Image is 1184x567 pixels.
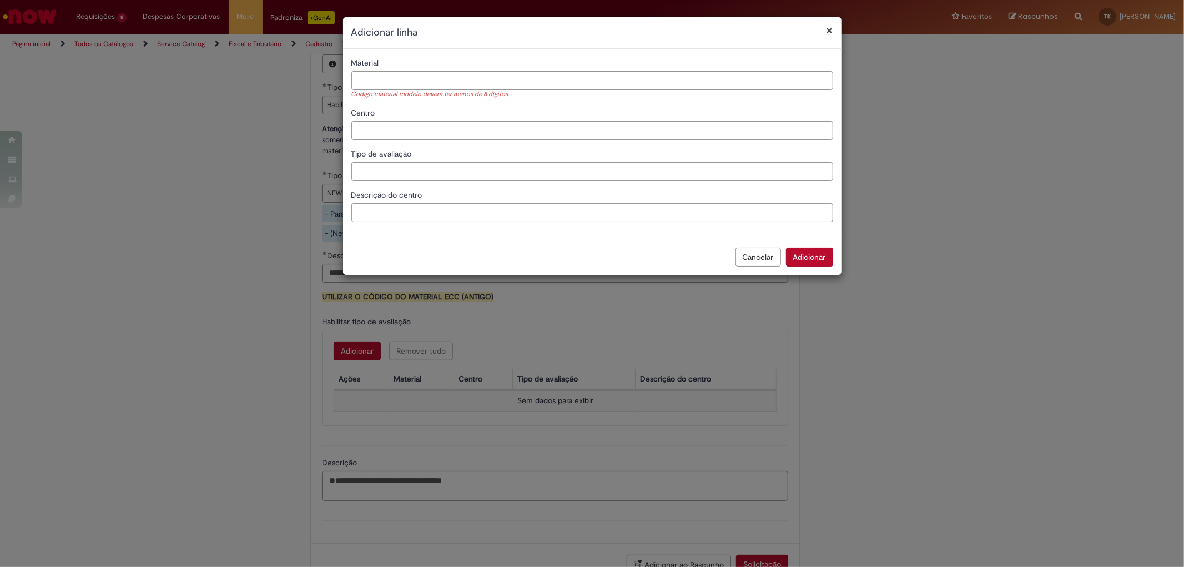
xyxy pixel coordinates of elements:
span: Tipo de avaliação [351,149,414,159]
span: Material [351,58,381,68]
input: Material [351,71,833,90]
input: Tipo de avaliação [351,162,833,181]
button: Cancelar [735,248,781,267]
span: Centro [351,108,377,118]
h2: Adicionar linha [351,26,833,40]
button: Fechar modal [827,24,833,36]
button: Adicionar [786,248,833,267]
div: Código material modelo deverá ter menos de 8 dígitos [351,90,833,99]
input: Centro [351,121,833,140]
input: Descrição do centro [351,203,833,222]
span: Descrição do centro [351,190,425,200]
